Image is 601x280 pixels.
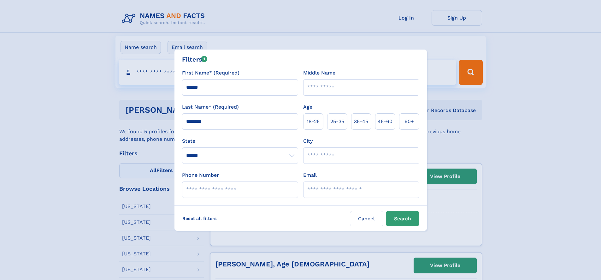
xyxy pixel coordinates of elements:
label: Cancel [350,211,383,226]
span: 35‑45 [354,118,368,125]
label: Middle Name [303,69,335,77]
button: Search [386,211,419,226]
label: First Name* (Required) [182,69,239,77]
span: 60+ [404,118,414,125]
label: Last Name* (Required) [182,103,239,111]
label: Age [303,103,312,111]
label: Reset all filters [178,211,221,226]
span: 25‑35 [330,118,344,125]
label: City [303,137,313,145]
label: State [182,137,298,145]
label: Email [303,171,317,179]
span: 45‑60 [378,118,392,125]
label: Phone Number [182,171,219,179]
span: 18‑25 [307,118,320,125]
div: Filters [182,55,208,64]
